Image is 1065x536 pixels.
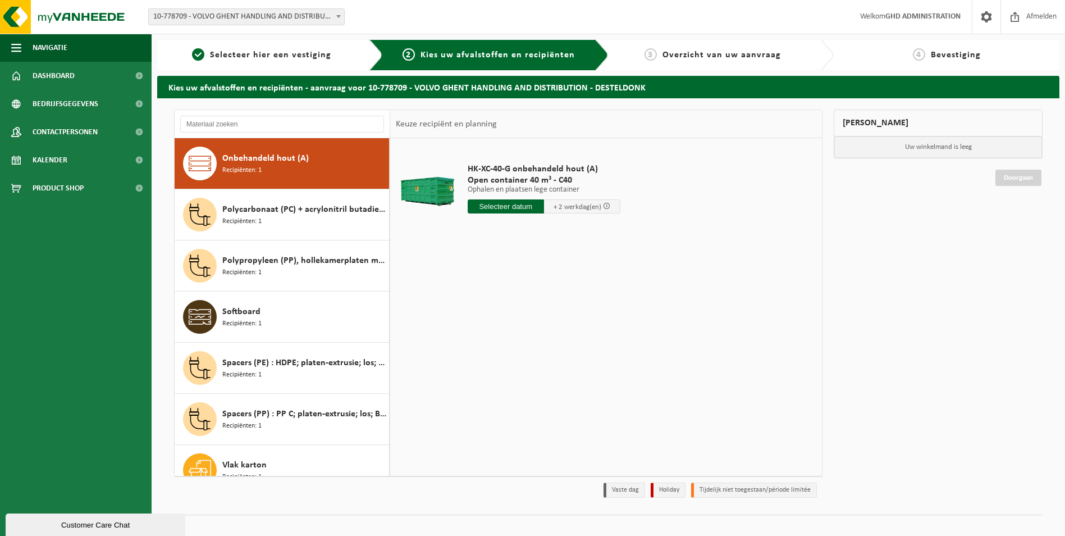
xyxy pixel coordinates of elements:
button: Spacers (PP) : PP C; platen-extrusie; los; B ; bont Recipiënten: 1 [175,394,390,445]
a: Doorgaan [995,170,1041,186]
span: 10-778709 - VOLVO GHENT HANDLING AND DISTRIBUTION - DESTELDONK [149,9,344,25]
div: Keuze recipiënt en planning [390,110,502,138]
span: Kalender [33,146,67,174]
input: Materiaal zoeken [180,116,384,133]
span: Recipiënten: 1 [222,472,262,483]
button: Onbehandeld hout (A) Recipiënten: 1 [175,138,390,189]
span: 3 [645,48,657,61]
button: Softboard Recipiënten: 1 [175,292,390,343]
span: + 2 werkdag(en) [554,203,601,211]
span: Kies uw afvalstoffen en recipiënten [420,51,575,60]
strong: GHD ADMINISTRATION [885,12,961,21]
span: Bevestiging [931,51,981,60]
span: Open container 40 m³ - C40 [468,175,620,186]
a: 1Selecteer hier een vestiging [163,48,360,62]
p: Uw winkelmand is leeg [834,137,1042,158]
span: Overzicht van uw aanvraag [662,51,781,60]
span: Polycarbonaat (PC) + acrylonitril butadieen styreen (ABS) onbewerkt, gekleurd [222,203,386,216]
span: 10-778709 - VOLVO GHENT HANDLING AND DISTRIBUTION - DESTELDONK [148,8,345,25]
button: Vlak karton Recipiënten: 1 [175,445,390,496]
span: Bedrijfsgegevens [33,90,98,118]
span: Spacers (PP) : PP C; platen-extrusie; los; B ; bont [222,407,386,421]
span: Product Shop [33,174,84,202]
span: Contactpersonen [33,118,98,146]
input: Selecteer datum [468,199,544,214]
span: Recipiënten: 1 [222,165,262,176]
li: Holiday [651,483,685,498]
span: Navigatie [33,34,67,62]
span: 2 [403,48,415,61]
button: Polypropyleen (PP), hollekamerplaten met geweven PP, gekleurd Recipiënten: 1 [175,240,390,292]
span: Polypropyleen (PP), hollekamerplaten met geweven PP, gekleurd [222,254,386,267]
h2: Kies uw afvalstoffen en recipiënten - aanvraag voor 10-778709 - VOLVO GHENT HANDLING AND DISTRIBU... [157,76,1059,98]
li: Tijdelijk niet toegestaan/période limitée [691,483,817,498]
span: 1 [192,48,204,61]
button: Spacers (PE) : HDPE; platen-extrusie; los; A ; bont Recipiënten: 1 [175,343,390,394]
span: 4 [913,48,925,61]
p: Ophalen en plaatsen lege container [468,186,620,194]
li: Vaste dag [604,483,645,498]
span: Spacers (PE) : HDPE; platen-extrusie; los; A ; bont [222,356,386,370]
span: Recipiënten: 1 [222,421,262,431]
span: Recipiënten: 1 [222,370,262,380]
span: Selecteer hier een vestiging [210,51,331,60]
span: Softboard [222,305,260,319]
button: Polycarbonaat (PC) + acrylonitril butadieen styreen (ABS) onbewerkt, gekleurd Recipiënten: 1 [175,189,390,240]
span: Onbehandeld hout (A) [222,152,309,165]
div: [PERSON_NAME] [834,110,1043,137]
iframe: chat widget [6,511,188,536]
span: HK-XC-40-G onbehandeld hout (A) [468,163,620,175]
span: Recipiënten: 1 [222,216,262,227]
span: Vlak karton [222,458,267,472]
span: Recipiënten: 1 [222,267,262,278]
span: Dashboard [33,62,75,90]
span: Recipiënten: 1 [222,319,262,329]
